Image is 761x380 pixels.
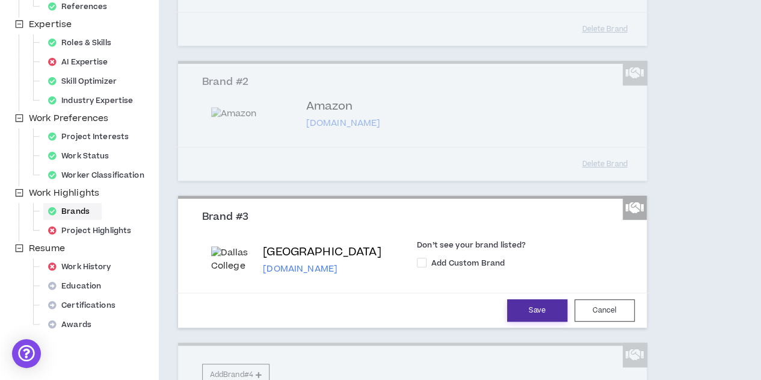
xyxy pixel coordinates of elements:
div: Skill Optimizer [43,73,129,90]
button: Save [507,299,567,322]
span: Add Custom Brand [427,258,510,269]
span: minus-square [15,114,23,122]
p: [DOMAIN_NAME] [263,263,381,275]
img: Dallas College [211,246,248,273]
p: [GEOGRAPHIC_DATA] [263,244,381,261]
span: Work Highlights [29,187,99,199]
div: Open Intercom Messenger [12,339,41,368]
div: Project Interests [43,128,141,145]
div: Awards [43,316,103,333]
div: Project Highlights [43,222,143,239]
div: Roles & Skills [43,34,123,51]
div: Education [43,278,113,294]
span: minus-square [15,188,23,197]
span: Resume [26,241,67,256]
span: Resume [29,242,65,255]
div: Work History [43,258,123,275]
span: Work Preferences [26,111,111,126]
div: Brands [43,203,102,220]
span: Expertise [29,18,72,31]
label: Don’t see your brand listed? [417,240,632,255]
div: Worker Classification [43,167,156,184]
div: Work Status [43,148,121,164]
span: minus-square [15,20,23,28]
div: Industry Expertise [43,92,145,109]
span: Work Preferences [29,112,108,125]
h3: Brand #3 [202,211,632,224]
div: AI Expertise [43,54,120,70]
div: Certifications [43,297,128,314]
button: Cancel [575,299,635,322]
span: Work Highlights [26,186,102,201]
span: Expertise [26,17,74,32]
span: minus-square [15,244,23,252]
